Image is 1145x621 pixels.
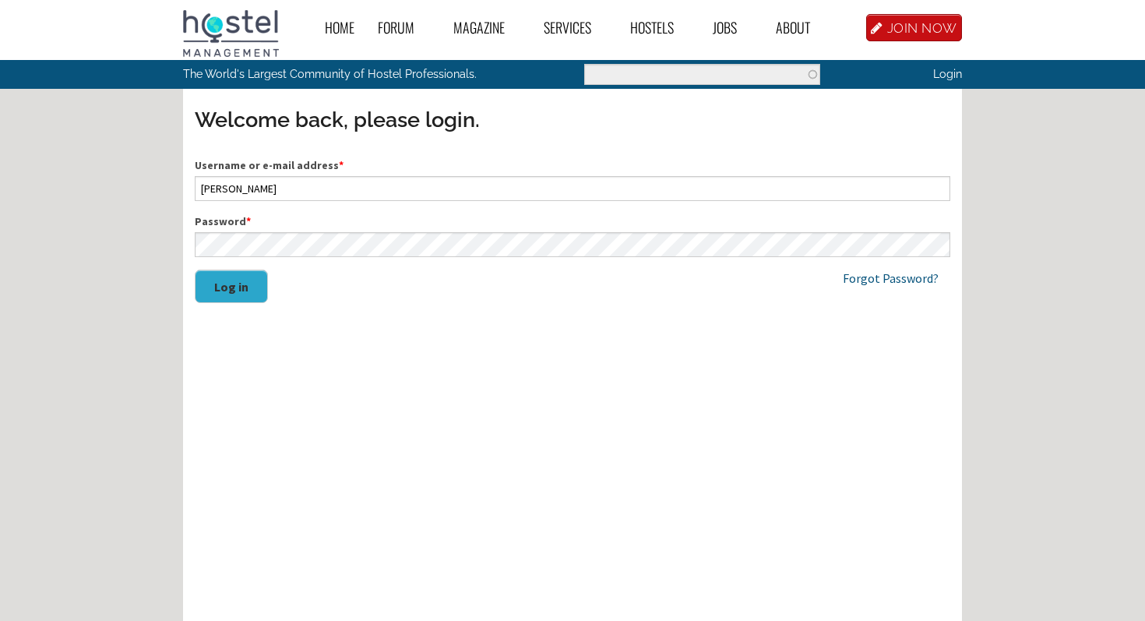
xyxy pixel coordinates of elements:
span: This field is required. [339,158,343,172]
span: This field is required. [246,214,251,228]
a: Forgot Password? [843,270,939,286]
a: Services [532,10,618,45]
input: Enter the terms you wish to search for. [584,64,820,85]
a: Forum [366,10,442,45]
a: JOIN NOW [866,14,962,41]
h3: Welcome back, please login. [195,105,950,135]
label: Username or e-mail address [195,157,950,174]
a: Login [933,67,962,80]
button: Log in [195,270,268,303]
a: About [764,10,837,45]
label: Password [195,213,950,230]
a: Magazine [442,10,532,45]
a: Hostels [618,10,701,45]
a: Home [313,10,366,45]
p: The World's Largest Community of Hostel Professionals. [183,60,508,88]
img: Hostel Management Home [183,10,279,57]
a: Jobs [701,10,764,45]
